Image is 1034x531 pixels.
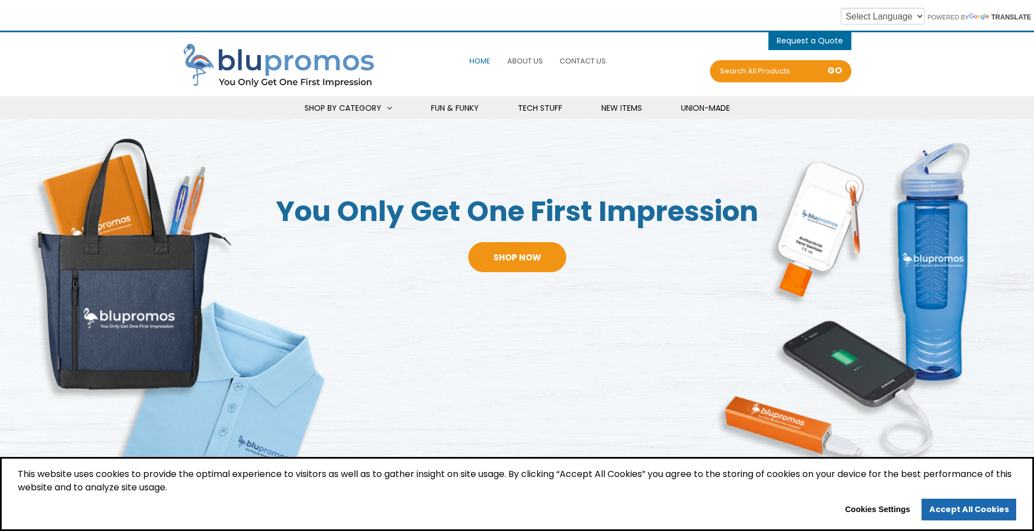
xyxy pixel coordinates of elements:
[587,96,656,120] a: New Items
[557,49,609,73] a: Contact Us
[969,13,1031,21] a: Translate
[601,102,642,114] span: New Items
[431,102,479,114] span: Fun & Funky
[504,49,546,73] a: About Us
[841,8,925,24] select: Language Translate Widget
[837,501,918,519] button: Cookies Settings
[507,56,543,66] span: About Us
[258,192,776,231] span: You Only Get One First Impression
[467,49,493,73] a: Home
[504,96,576,120] a: Tech Stuff
[969,13,991,21] img: Google Translate
[18,468,1016,499] span: This website uses cookies to provide the optimal experience to visitors as well as to gather insi...
[183,43,384,89] img: Blupromos LLC's Logo
[777,32,843,49] button: items - Cart
[922,499,1016,521] a: allow cookies
[468,242,566,272] a: Shop Now
[305,102,381,114] span: Shop By Category
[560,56,606,66] span: Contact Us
[832,6,1031,27] div: Powered by
[417,96,493,120] a: Fun & Funky
[291,96,406,120] a: Shop By Category
[777,35,843,49] span: items - Cart
[667,96,744,120] a: Union-Made
[681,102,730,114] span: Union-Made
[518,102,562,114] span: Tech Stuff
[469,56,491,66] span: Home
